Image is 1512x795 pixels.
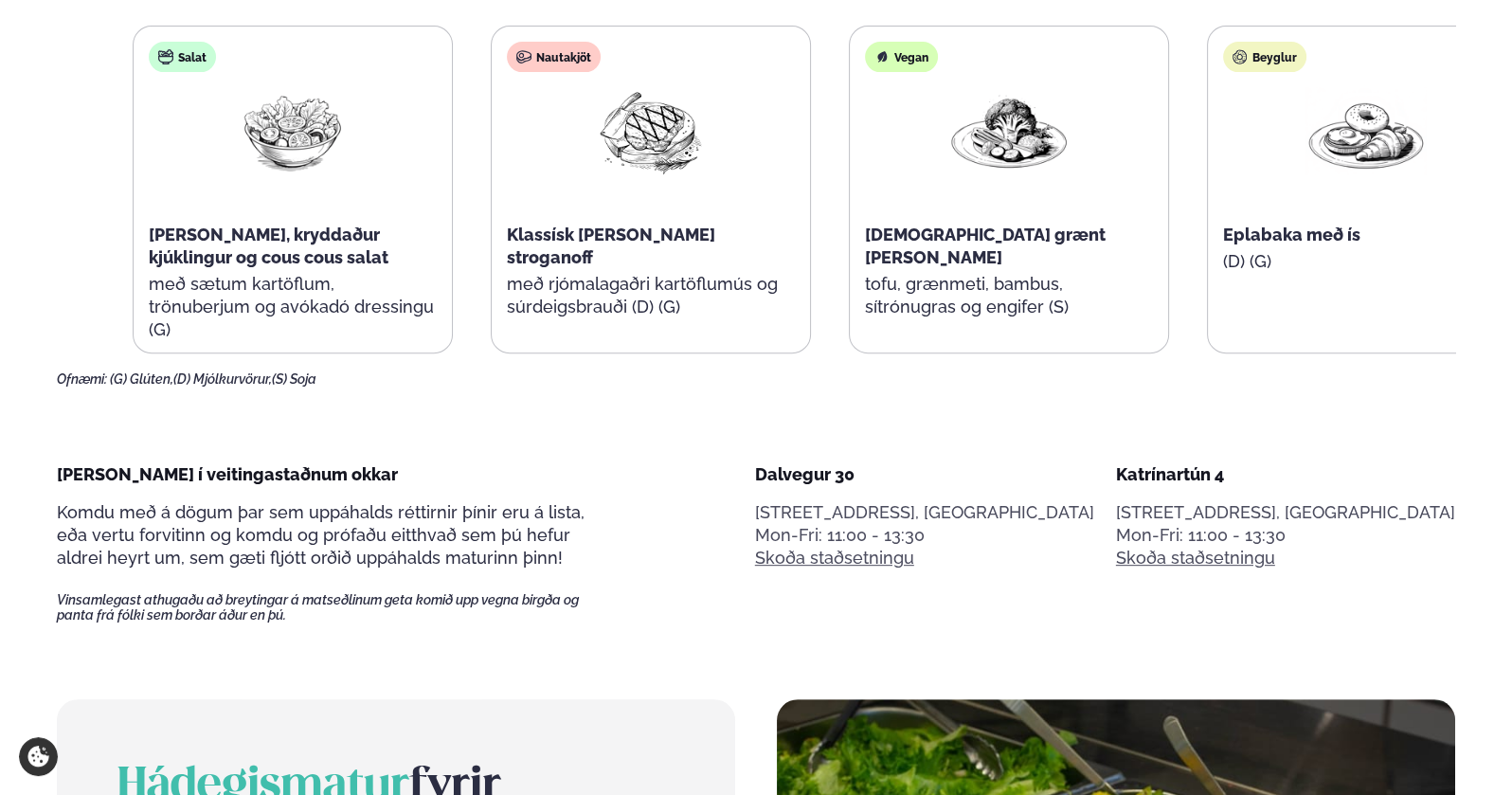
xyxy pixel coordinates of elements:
img: Croissant.png [1305,87,1427,175]
img: Vegan.png [948,87,1070,175]
a: Skoða staðsetningu [1116,547,1275,569]
div: Katrínartún 4 [1116,463,1455,486]
img: bagle-new-16px.svg [1233,49,1248,64]
p: (D) (G) [1223,250,1511,273]
p: tofu, grænmeti, bambus, sítrónugras og engifer (S) [865,273,1153,318]
img: Salad.png [232,87,353,174]
span: (S) Soja [272,371,316,387]
span: (D) Mjólkurvörur, [173,371,272,387]
p: með sætum kartöflum, trönuberjum og avókadó dressingu (G) [149,273,437,341]
a: Skoða staðsetningu [755,547,914,569]
span: Eplabaka með ís [1223,225,1360,244]
span: Komdu með á dögum þar sem uppáhalds réttirnir þínir eru á lista, eða vertu forvitinn og komdu og ... [57,502,585,568]
div: Mon-Fri: 11:00 - 13:30 [755,524,1094,547]
a: Cookie settings [19,737,58,776]
img: salad.svg [158,49,173,64]
p: [STREET_ADDRESS], [GEOGRAPHIC_DATA] [755,501,1094,524]
div: Nautakjöt [507,42,601,72]
span: (G) Glúten, [110,371,173,387]
div: Mon-Fri: 11:00 - 13:30 [1116,524,1455,547]
span: [PERSON_NAME], kryddaður kjúklingur og cous cous salat [149,225,388,267]
p: [STREET_ADDRESS], [GEOGRAPHIC_DATA] [1116,501,1455,524]
img: Vegan.svg [874,49,890,64]
div: Dalvegur 30 [755,463,1094,486]
span: [DEMOGRAPHIC_DATA] grænt [PERSON_NAME] [865,225,1106,267]
div: Vegan [865,42,938,72]
span: Klassísk [PERSON_NAME] stroganoff [507,225,715,267]
span: [PERSON_NAME] í veitingastaðnum okkar [57,464,398,484]
div: Beyglur [1223,42,1306,72]
img: Beef-Meat.png [590,87,711,175]
img: beef.svg [516,49,531,64]
div: Salat [149,42,216,72]
p: með rjómalagaðri kartöflumús og súrdeigsbrauði (D) (G) [507,273,795,318]
span: Ofnæmi: [57,371,107,387]
span: Vinsamlegast athugaðu að breytingar á matseðlinum geta komið upp vegna birgða og panta frá fólki ... [57,592,612,623]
